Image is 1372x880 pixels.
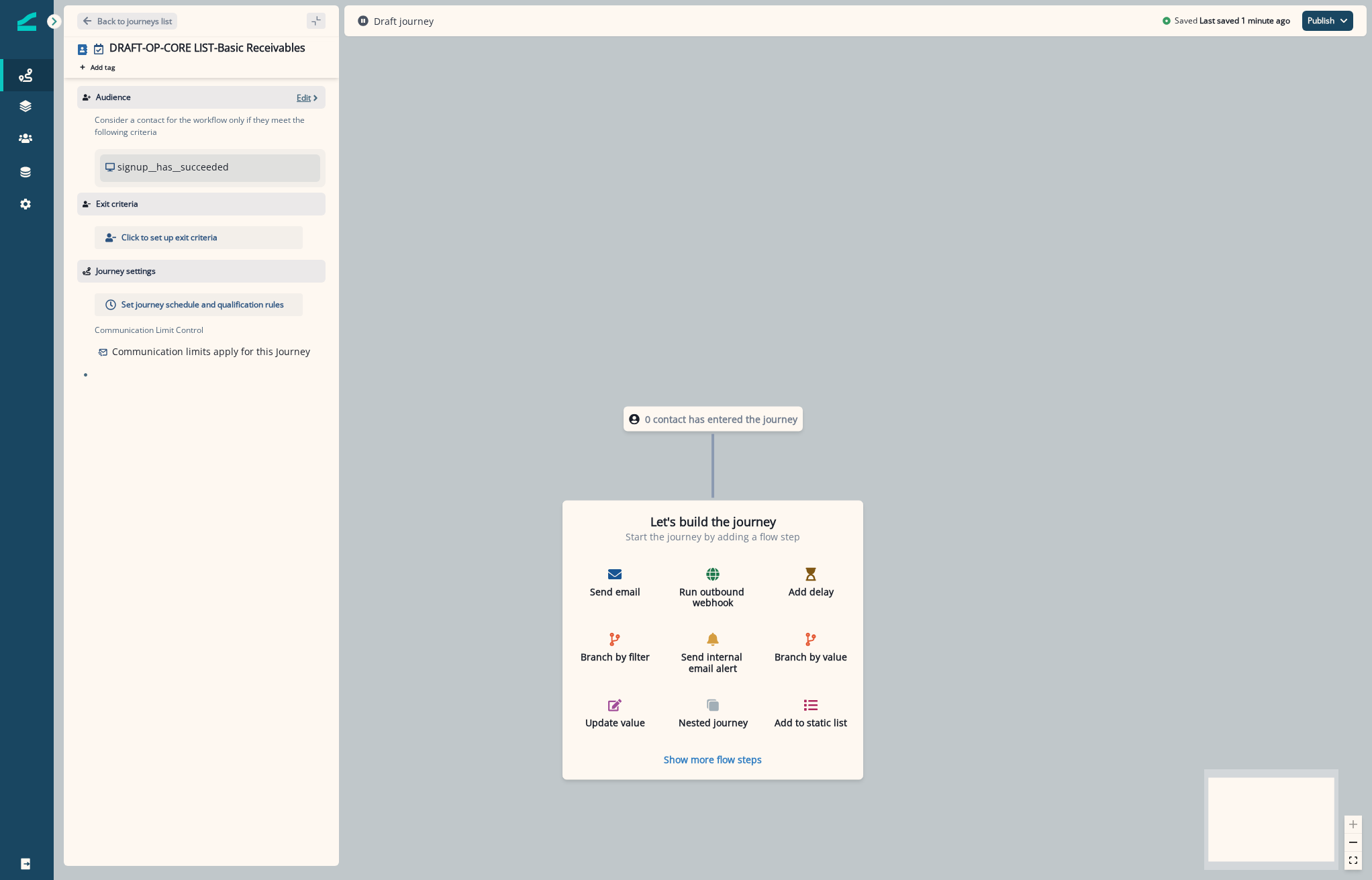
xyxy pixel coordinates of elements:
[77,62,117,72] button: Add tag
[1199,15,1290,27] p: Last saved 1 minute ago
[121,232,217,244] p: Click to set up exit criteria
[97,15,172,27] p: Back to journeys list
[95,114,326,138] p: Consider a contact for the workflow only if they meet the following criteria
[121,299,284,311] p: Set journey schedule and qualification rules
[676,717,750,728] p: Nested journey
[769,562,853,603] button: Add delay
[578,586,652,597] p: Send email
[1302,11,1353,31] button: Publish
[96,198,138,210] p: Exit criteria
[96,265,156,277] p: Journey settings
[671,693,755,734] button: Nested journey
[671,628,755,680] button: Send internal email alert
[1344,852,1362,870] button: fit view
[645,412,797,426] p: 0 contact has entered the journey
[664,752,762,765] button: Show more flow steps
[676,586,750,609] p: Run outbound webhook
[769,693,853,734] button: Add to static list
[769,628,853,669] button: Branch by value
[573,628,657,669] button: Branch by filter
[307,13,326,29] button: sidebar collapse toggle
[17,12,36,31] img: Inflection
[584,407,842,432] div: 0 contact has entered the journey
[774,586,848,597] p: Add delay
[774,717,848,728] p: Add to static list
[95,324,326,336] p: Communication Limit Control
[91,63,115,71] p: Add tag
[573,693,657,734] button: Update value
[1344,834,1362,852] button: zoom out
[297,92,320,103] button: Edit
[297,92,311,103] p: Edit
[774,652,848,663] p: Branch by value
[77,13,177,30] button: Go back
[109,42,305,56] div: DRAFT-OP-CORE LIST-Basic Receivables
[578,652,652,663] p: Branch by filter
[117,160,229,174] p: signup__has__succeeded
[374,14,434,28] p: Draft journey
[650,515,776,530] h2: Let's build the journey
[578,717,652,728] p: Update value
[676,652,750,675] p: Send internal email alert
[562,501,863,780] div: Let's build the journeyStart the journey by adding a flow stepSend emailRun outbound webhookAdd d...
[626,529,800,543] p: Start the journey by adding a flow step
[96,91,131,103] p: Audience
[671,562,755,614] button: Run outbound webhook
[573,562,657,603] button: Send email
[1175,15,1197,27] p: Saved
[112,344,310,358] p: Communication limits apply for this Journey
